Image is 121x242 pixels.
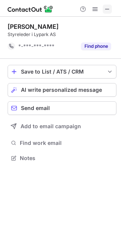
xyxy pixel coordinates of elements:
button: Send email [8,101,116,115]
button: Reveal Button [81,42,111,50]
div: Styreleder i Lypark AS [8,31,116,38]
button: AI write personalized message [8,83,116,97]
span: Notes [20,155,113,162]
span: Send email [21,105,50,111]
span: Add to email campaign [21,123,81,129]
button: Find work email [8,138,116,148]
img: ContactOut v5.3.10 [8,5,53,14]
span: AI write personalized message [21,87,102,93]
span: Find work email [20,140,113,146]
div: [PERSON_NAME] [8,23,59,30]
button: Add to email campaign [8,119,116,133]
div: Save to List / ATS / CRM [21,69,103,75]
button: Notes [8,153,116,163]
button: save-profile-one-click [8,65,116,79]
